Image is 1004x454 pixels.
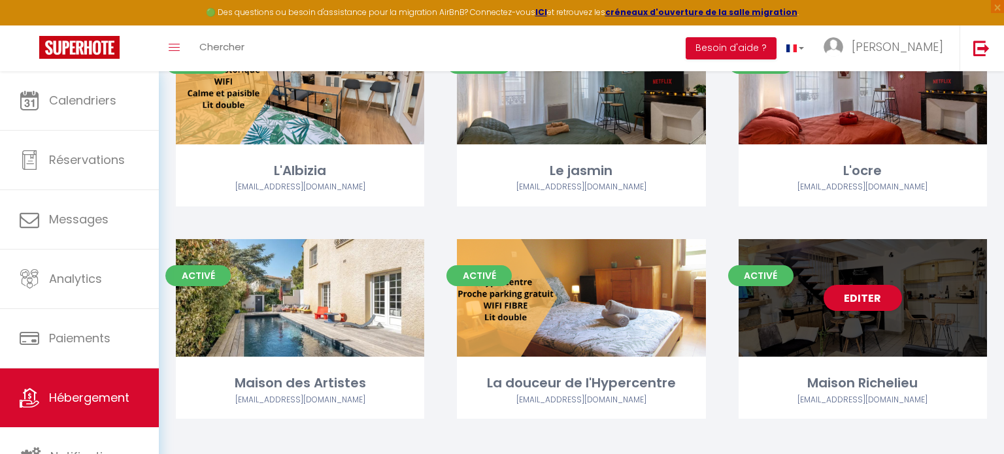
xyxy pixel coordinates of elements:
div: Notification de nouveau message [37,2,53,18]
div: L'ocre [739,161,987,181]
div: Airbnb [176,181,424,193]
span: Réservations [49,152,125,168]
span: Messages [49,211,109,227]
span: Chercher [199,40,244,54]
img: Super Booking [39,36,120,59]
span: Calendriers [49,92,116,108]
span: Activé [165,265,231,286]
span: Activé [446,265,512,286]
button: Besoin d'aide ? [686,37,777,59]
div: La douceur de l'Hypercentre [457,373,705,393]
span: Hébergement [49,389,129,406]
div: Airbnb [457,181,705,193]
span: Analytics [49,270,102,287]
img: ... [824,37,843,57]
div: L'Albizia [176,161,424,181]
div: Le jasmin [457,161,705,181]
div: Airbnb [457,394,705,406]
div: Airbnb [176,394,424,406]
a: créneaux d'ouverture de la salle migration [605,7,797,18]
a: ... [PERSON_NAME] [814,25,960,71]
span: Activé [728,265,794,286]
img: logout [973,40,990,56]
a: Chercher [190,25,254,71]
a: ICI [535,7,547,18]
div: Maison des Artistes [176,373,424,393]
div: Airbnb [739,181,987,193]
span: [PERSON_NAME] [852,39,943,55]
a: Editer [824,285,902,311]
div: Airbnb [739,394,987,406]
button: Ouvrir le widget de chat LiveChat [10,5,50,44]
div: Maison Richelieu [739,373,987,393]
span: Paiements [49,330,110,346]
